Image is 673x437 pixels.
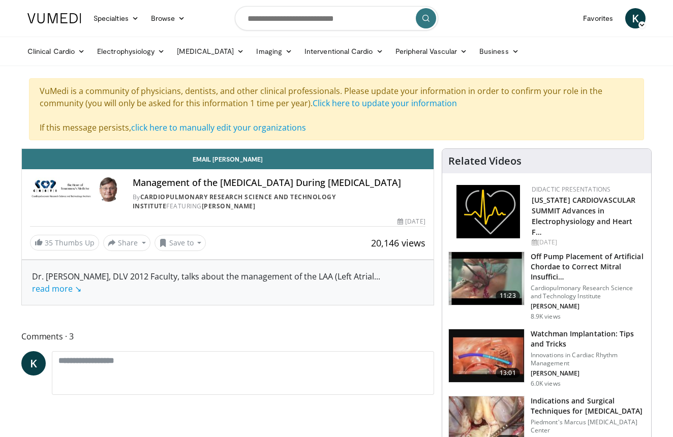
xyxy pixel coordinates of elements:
a: Clinical Cardio [21,41,91,61]
span: 20,146 views [371,237,425,249]
a: read more ↘ [32,283,81,294]
p: Piedmont's Marcus [MEDICAL_DATA] Center [531,418,645,434]
a: Specialties [87,8,145,28]
div: VuMedi is a community of physicians, dentists, and other clinical professionals. Please update yo... [29,78,644,140]
img: 1860aa7a-ba06-47e3-81a4-3dc728c2b4cf.png.150x105_q85_autocrop_double_scale_upscale_version-0.2.png [456,185,520,238]
p: [PERSON_NAME] [531,302,645,310]
a: K [625,8,646,28]
p: Cardiopulmonary Research Science and Technology Institute [531,284,645,300]
a: click here to manually edit your organizations [131,122,306,133]
div: Didactic Presentations [532,185,643,194]
span: 35 [45,238,53,247]
a: [MEDICAL_DATA] [171,41,250,61]
a: Peripheral Vascular [389,41,473,61]
span: 13:01 [496,368,520,378]
input: Search topics, interventions [235,6,438,30]
a: Cardiopulmonary Research Science and Technology Institute [133,193,336,210]
button: Save to [155,235,206,251]
img: VuMedi Logo [27,13,81,23]
a: Click here to update your information [313,98,457,109]
a: Email [PERSON_NAME] [22,149,434,169]
div: [DATE] [397,217,425,226]
button: Share [103,235,150,251]
a: Business [473,41,525,61]
a: K [21,351,46,376]
h4: Management of the [MEDICAL_DATA] During [MEDICAL_DATA] [133,177,425,189]
span: Comments 3 [21,330,434,343]
a: [PERSON_NAME] [202,202,256,210]
a: Electrophysiology [91,41,171,61]
a: 35 Thumbs Up [30,235,99,251]
img: Avatar [96,177,120,202]
a: Browse [145,8,192,28]
p: 8.9K views [531,313,561,321]
h3: Watchman Implantation: Tips and Tricks [531,329,645,349]
a: Imaging [250,41,298,61]
span: ... [32,271,380,294]
a: 13:01 Watchman Implantation: Tips and Tricks Innovations in Cardiac Rhythm Management [PERSON_NAM... [448,329,645,388]
h4: Related Videos [448,155,522,167]
a: [US_STATE] CARDIOVASCULAR SUMMIT Advances in Electrophysiology and Heart F… [532,195,636,237]
a: Favorites [577,8,619,28]
h3: Indications and Surgical Techniques for [MEDICAL_DATA] [531,396,645,416]
a: Interventional Cardio [298,41,389,61]
a: 11:23 Off Pump Placement of Artificial Chordae to Correct Mitral Insuffici… Cardiopulmonary Resea... [448,252,645,321]
img: Cardiopulmonary Research Science and Technology Institute [30,177,92,202]
div: [DATE] [532,238,643,247]
p: [PERSON_NAME] [531,369,645,378]
div: By FEATURING [133,193,425,211]
img: 9nZFQMepuQiumqNn4xMDoxOjA4MTsiGN_1.150x105_q85_crop-smart_upscale.jpg [449,252,524,305]
img: d3d09088-4137-4c73-ae10-d8ef0dc40dbd.150x105_q85_crop-smart_upscale.jpg [449,329,524,382]
span: 11:23 [496,291,520,301]
div: Dr. [PERSON_NAME], DLV 2012 Faculty, talks about the management of the LAA (Left Atrial [32,270,423,295]
h3: Off Pump Placement of Artificial Chordae to Correct Mitral Insuffici… [531,252,645,282]
p: 6.0K views [531,380,561,388]
p: Innovations in Cardiac Rhythm Management [531,351,645,367]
